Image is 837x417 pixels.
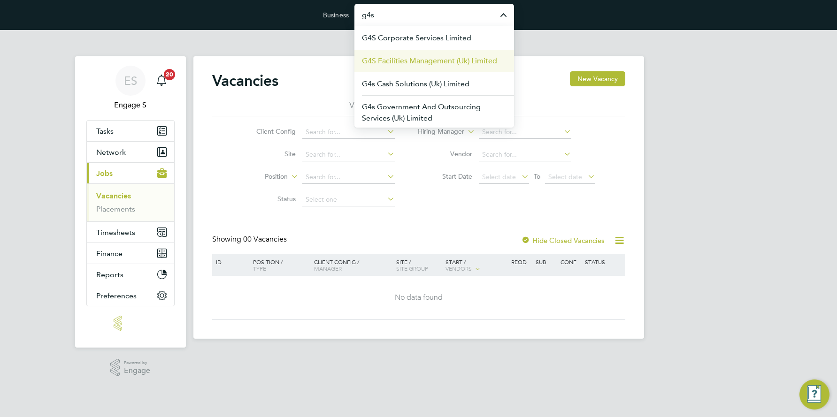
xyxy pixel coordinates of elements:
span: Preferences [96,291,137,300]
button: Reports [87,264,174,285]
a: Vacancies [96,191,131,200]
div: ID [214,254,246,270]
label: Status [242,195,296,203]
div: Client Config / [312,254,394,276]
span: Site Group [396,265,428,272]
span: Reports [96,270,123,279]
input: Search for... [302,148,395,161]
span: G4s Cash Solutions (Uk) Limited [362,78,469,90]
div: Reqd [509,254,533,270]
a: Go to home page [86,316,175,331]
div: Showing [212,235,289,244]
label: Position [234,172,288,182]
span: Manager [314,265,342,272]
h2: Vacancies [212,71,278,90]
span: Select date [548,173,582,181]
span: Finance [96,249,123,258]
div: Start / [443,254,509,277]
input: Search for... [302,126,395,139]
span: Engage S [86,99,175,111]
label: Start Date [418,172,472,181]
button: Preferences [87,285,174,306]
input: Search for... [302,171,395,184]
a: ESEngage S [86,66,175,111]
a: Placements [96,205,135,213]
img: engage-logo-retina.png [114,316,147,331]
span: 00 Vacancies [243,235,287,244]
span: ES [124,75,137,87]
div: Conf [558,254,583,270]
button: Engage Resource Center [799,379,829,409]
span: Engage [124,367,150,375]
label: Client Config [242,127,296,136]
span: G4s Government And Outsourcing Services (Uk) Limited [362,101,507,124]
div: Site / [394,254,443,276]
span: To [531,170,543,182]
div: Position / [246,254,312,276]
div: Sub [533,254,558,270]
span: Network [96,148,126,157]
div: Status [583,254,623,270]
a: Tasks [87,121,174,141]
span: Powered by [124,359,150,367]
span: Vendors [445,265,472,272]
span: Timesheets [96,228,135,237]
span: G4S Facilities Management (Uk) Limited [362,55,497,67]
button: Timesheets [87,222,174,243]
span: Jobs [96,169,113,178]
label: Site [242,150,296,158]
label: Vendor [418,150,472,158]
label: Business [323,11,349,19]
span: Type [253,265,266,272]
button: Finance [87,243,174,264]
nav: Main navigation [75,56,186,348]
input: Search for... [479,148,571,161]
button: New Vacancy [570,71,625,86]
div: Jobs [87,183,174,221]
button: Network [87,142,174,162]
div: No data found [214,293,624,303]
a: 20 [152,66,171,96]
label: Hide Closed Vacancies [521,236,605,245]
input: Select one [302,193,395,206]
span: Tasks [96,127,114,136]
span: 20 [164,69,175,80]
li: Vacancies I follow [349,99,416,116]
span: Select date [482,173,516,181]
span: G4S Corporate Services Limited [362,32,471,44]
label: Hiring Manager [410,127,464,136]
a: Powered byEngage [110,359,150,377]
button: Jobs [87,163,174,183]
input: Search for... [479,126,571,139]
